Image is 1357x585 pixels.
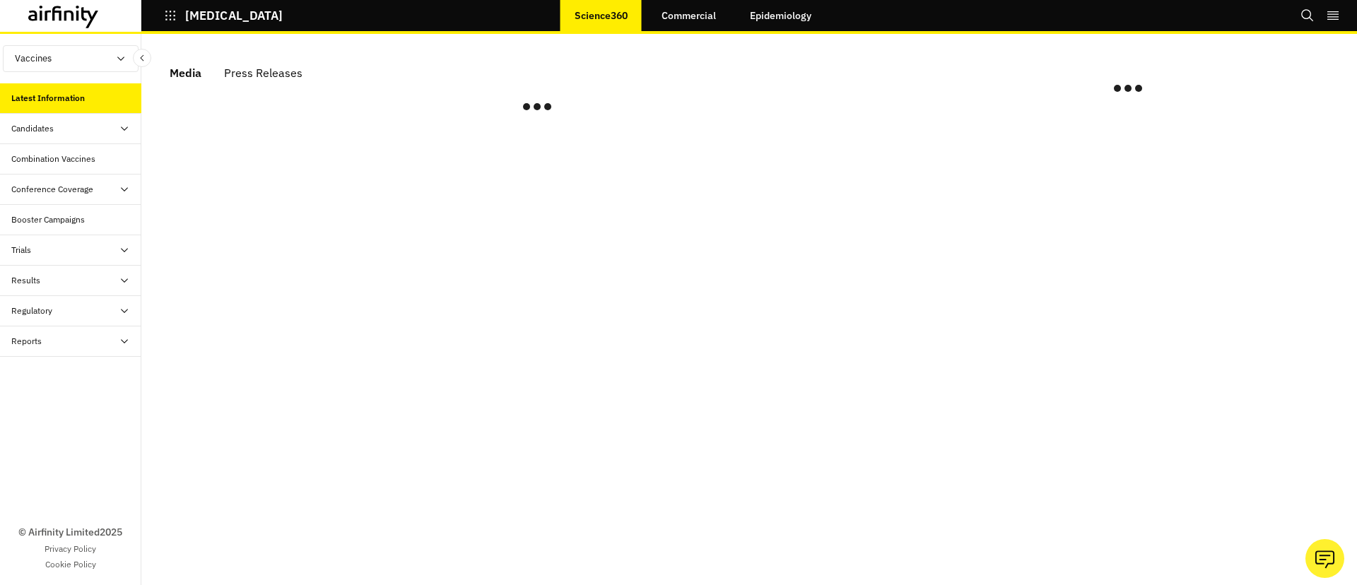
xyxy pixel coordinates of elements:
[575,10,628,21] p: Science360
[45,558,96,571] a: Cookie Policy
[11,213,85,226] div: Booster Campaigns
[11,335,42,348] div: Reports
[1305,539,1344,578] button: Ask our analysts
[224,62,302,83] div: Press Releases
[185,9,283,22] p: [MEDICAL_DATA]
[11,122,54,135] div: Candidates
[45,543,96,555] a: Privacy Policy
[18,525,122,540] p: © Airfinity Limited 2025
[11,92,85,105] div: Latest Information
[164,4,283,28] button: [MEDICAL_DATA]
[11,153,95,165] div: Combination Vaccines
[11,305,52,317] div: Regulatory
[133,49,151,67] button: Close Sidebar
[11,274,40,287] div: Results
[11,183,93,196] div: Conference Coverage
[11,244,31,256] div: Trials
[1300,4,1315,28] button: Search
[3,45,139,72] button: Vaccines
[170,62,201,83] div: Media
